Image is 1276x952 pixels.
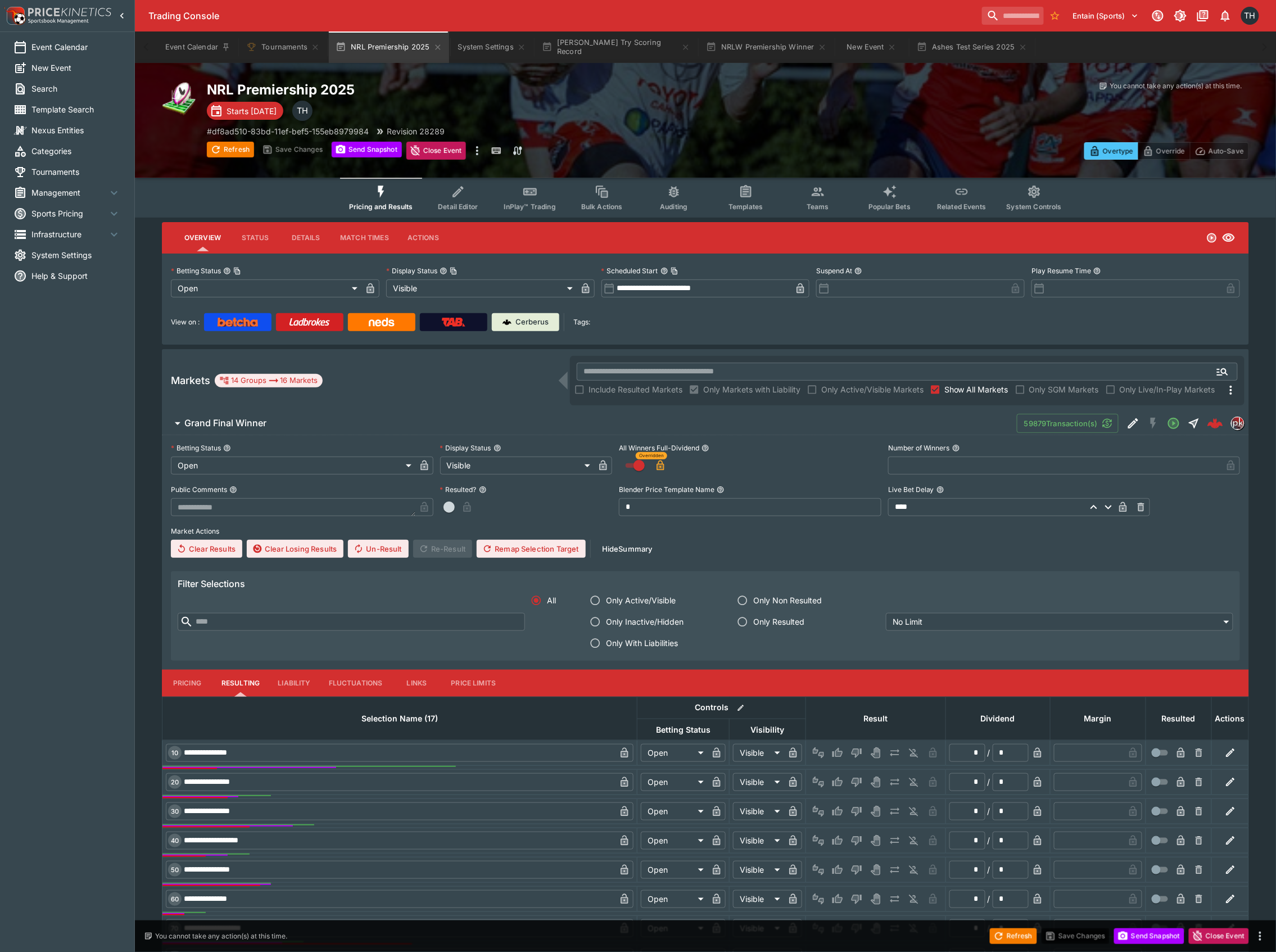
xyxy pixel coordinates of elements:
button: Void [867,861,885,879]
span: Popular Bets [868,202,911,211]
button: Scheduled StartCopy To Clipboard [660,267,668,275]
button: Override [1138,142,1190,160]
div: Visible [733,832,784,850]
span: Only SGM Markets [1029,383,1099,395]
span: Only Resulted [753,616,804,628]
span: Teams [807,202,829,211]
button: Push [886,744,904,762]
button: Void [867,802,885,820]
button: Number of Winners [952,444,960,452]
div: Visible [733,861,784,879]
button: Win [829,919,847,937]
button: New Event [836,31,908,63]
svg: Open [1206,232,1218,243]
p: Betting Status [171,443,221,453]
button: more [1254,930,1267,943]
button: Copy To Clipboard [450,267,458,275]
button: Play Resume Time [1093,267,1101,275]
div: No Limit [886,613,1233,631]
span: Detail Editor [438,202,478,211]
button: Lose [848,919,866,937]
a: Cerberus [492,313,559,331]
button: Un-Result [348,540,408,558]
button: Not Set [809,832,827,850]
h6: Filter Selections [178,578,1233,590]
span: New Event [31,62,121,74]
label: View on : [171,313,200,331]
span: System Settings [31,249,121,261]
div: / [988,893,990,905]
div: Visible [733,802,784,820]
th: Dividend [946,697,1051,740]
button: Links [392,670,442,697]
span: Re-Result [413,540,472,558]
button: Display Status [494,444,501,452]
button: Not Set [809,861,827,879]
div: 62c355e1-3aee-43b5-9e98-981e4452ad3c [1207,416,1223,431]
button: Tournaments [239,31,327,63]
button: Void [867,832,885,850]
p: Cerberus [516,317,549,328]
button: Void [867,744,885,762]
div: Open [641,744,708,762]
button: Close Event [1189,928,1249,944]
span: System Controls [1007,202,1062,211]
button: Fluctuations [320,670,392,697]
button: System Settings [451,31,533,63]
div: Open [641,773,708,791]
div: Open [641,802,708,820]
span: Template Search [31,103,121,115]
img: TabNZ [442,318,465,327]
a: 62c355e1-3aee-43b5-9e98-981e4452ad3c [1204,412,1227,435]
button: Notifications [1215,6,1236,26]
button: Push [886,802,904,820]
span: Nexus Entities [31,124,121,136]
button: Push [886,861,904,879]
button: Not Set [809,773,827,791]
button: Not Set [809,744,827,762]
div: Trading Console [148,10,978,22]
button: Copy To Clipboard [233,267,241,275]
th: Controls [637,697,806,719]
span: Search [31,83,121,94]
button: Public Comments [229,486,237,494]
button: Copy To Clipboard [671,267,678,275]
button: Win [829,890,847,908]
img: Ladbrokes [289,318,330,327]
button: Remap Selection Target [477,540,586,558]
button: Toggle light/dark mode [1170,6,1191,26]
p: Starts [DATE] [227,105,277,117]
span: Templates [729,202,763,211]
span: Only Live/In-Play Markets [1120,383,1215,395]
div: Todd Henderson [1241,7,1259,25]
button: Eliminated In Play [905,919,923,937]
div: / [988,805,990,817]
h6: Grand Final Winner [184,417,266,429]
button: Resulted? [479,486,487,494]
span: All [547,594,556,606]
div: / [988,776,990,788]
span: Categories [31,145,121,157]
p: Scheduled Start [601,266,658,276]
button: Pricing [162,670,212,697]
div: Visible [386,279,577,297]
p: Suspend At [816,266,852,276]
button: Overview [175,224,230,251]
button: Refresh [207,142,254,157]
span: Overridden [639,452,664,459]
button: Eliminated In Play [905,861,923,879]
div: Visible [733,744,784,762]
h2: Copy To Clipboard [207,81,728,98]
button: Win [829,832,847,850]
img: logo-cerberus--red.svg [1207,416,1223,431]
button: Blender Price Template Name [717,486,725,494]
img: Cerberus [503,318,512,327]
span: Only Active/Visible [606,594,676,606]
div: Start From [1084,142,1249,160]
button: Display StatusCopy To Clipboard [440,267,447,275]
div: Todd Henderson [292,101,313,121]
span: Sports Pricing [31,207,107,219]
label: Market Actions [171,523,1240,540]
button: SGM Disabled [1143,413,1164,434]
p: Public Comments [171,485,227,494]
